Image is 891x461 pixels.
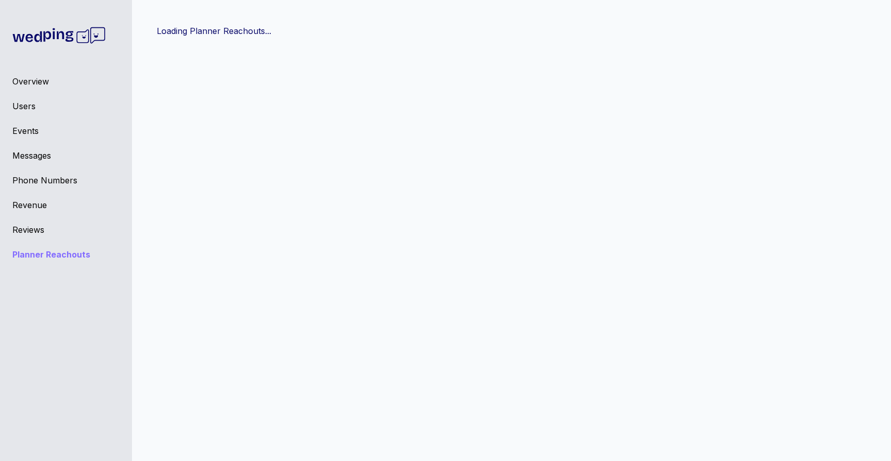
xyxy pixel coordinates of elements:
[157,25,858,37] div: Loading Planner Reachouts...
[12,174,120,186] a: Phone Numbers
[12,224,120,236] a: Reviews
[12,100,120,112] a: Users
[12,199,120,211] a: Revenue
[12,125,120,137] a: Events
[12,248,120,261] a: Planner Reachouts
[12,149,120,162] a: Messages
[12,75,120,88] a: Overview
